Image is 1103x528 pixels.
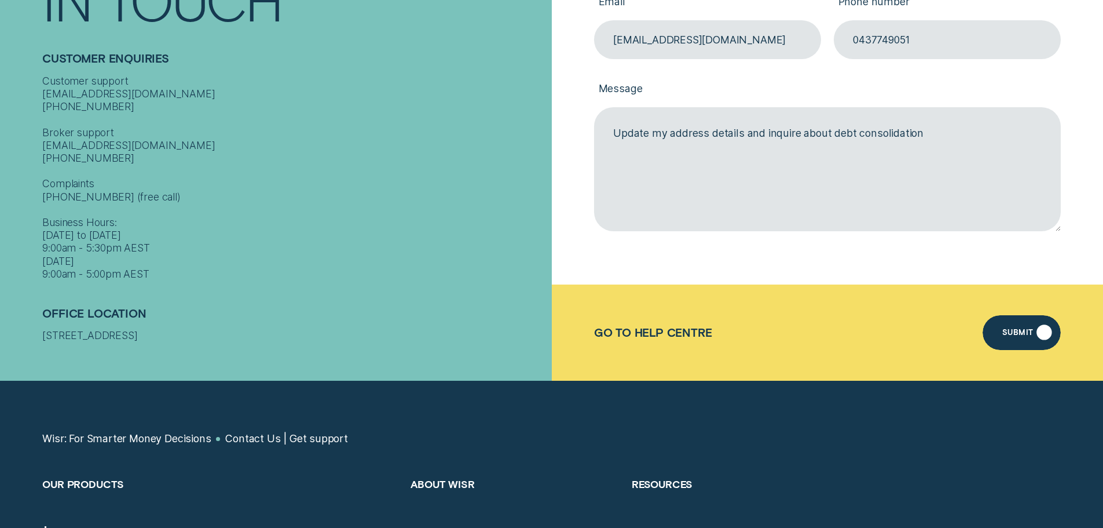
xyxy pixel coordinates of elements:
div: [STREET_ADDRESS] [42,329,545,342]
div: Customer support [EMAIL_ADDRESS][DOMAIN_NAME] [PHONE_NUMBER] Broker support [EMAIL_ADDRESS][DOMAI... [42,75,545,281]
h2: Office Location [42,306,545,329]
a: Wisr: For Smarter Money Decisions [42,432,211,445]
a: Contact Us | Get support [225,432,348,445]
a: Go to Help Centre [594,326,712,339]
label: Message [594,72,1061,107]
h2: Customer Enquiries [42,52,545,75]
button: Submit [983,315,1060,350]
textarea: Update my address details and inquire about debt consolidation [594,107,1061,231]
